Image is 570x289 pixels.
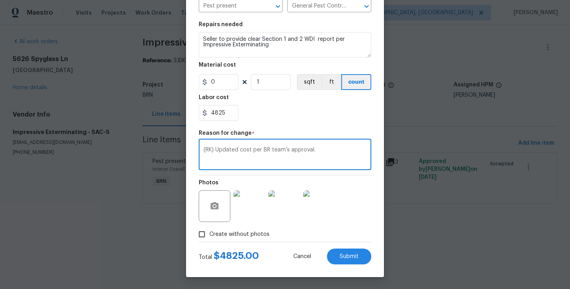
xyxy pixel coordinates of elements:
[199,62,236,68] h5: Material cost
[272,1,283,12] button: Open
[199,252,259,261] div: Total
[340,254,359,260] span: Submit
[361,1,372,12] button: Open
[209,230,270,239] span: Create without photos
[214,251,259,260] span: $ 4825.00
[297,74,321,90] button: sqft
[199,22,243,27] h5: Repairs needed
[293,254,311,260] span: Cancel
[281,249,324,264] button: Cancel
[199,95,229,100] h5: Labor cost
[321,74,341,90] button: ft
[341,74,371,90] button: count
[199,32,371,57] textarea: Seller to provide clear Section 1 and 2 WDI report per Impressive Exterminating
[327,249,371,264] button: Submit
[199,130,252,136] h5: Reason for change
[203,147,367,164] textarea: (RK) Updated cost per BR team’s approval.
[199,180,218,186] h5: Photos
